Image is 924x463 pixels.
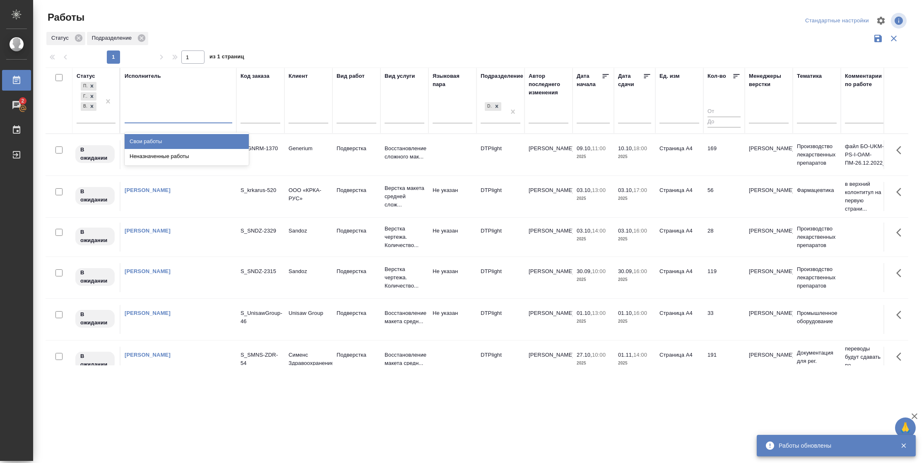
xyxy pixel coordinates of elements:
p: 11:00 [592,145,606,151]
p: Статус [51,34,72,42]
p: [PERSON_NAME] [749,309,789,317]
p: 17:00 [633,187,647,193]
button: Закрыть [895,442,912,449]
span: 🙏 [898,419,912,437]
span: Настроить таблицу [871,11,891,31]
div: Дата начала [577,72,602,89]
p: 16:00 [633,310,647,316]
p: 16:00 [633,228,647,234]
p: 03.10, [577,187,592,193]
p: 2025 [618,317,651,326]
p: [PERSON_NAME] [749,267,789,276]
p: В ожидании [80,269,110,285]
td: 33 [703,305,745,334]
p: 01.10, [577,310,592,316]
div: Исполнитель назначен, приступать к работе пока рано [75,144,115,164]
p: Подверстка [337,144,376,153]
button: Здесь прячутся важные кнопки [891,263,911,283]
p: 03.10, [618,228,633,234]
p: Промышленное оборудование [797,309,837,326]
div: Готов к работе [81,92,87,101]
button: Здесь прячутся важные кнопки [891,347,911,367]
div: Клиент [289,72,308,80]
p: 14:00 [633,352,647,358]
span: Посмотреть информацию [891,13,908,29]
div: Исполнитель назначен, приступать к работе пока рано [75,309,115,329]
td: Страница А4 [655,140,703,169]
p: Восстановление макета средн... [385,309,424,326]
p: 2025 [618,194,651,203]
div: Подбор, Готов к работе, В ожидании [80,81,97,91]
p: Generium [289,144,328,153]
div: Тематика [797,72,822,80]
p: 27.10, [577,352,592,358]
a: [PERSON_NAME] [125,268,171,274]
td: Страница А4 [655,263,703,292]
p: Подразделение [92,34,135,42]
div: Исполнитель назначен, приступать к работе пока рано [75,186,115,206]
button: 🙏 [895,417,916,438]
td: Страница А4 [655,223,703,252]
a: [PERSON_NAME] [125,187,171,193]
a: 2 [2,95,31,115]
td: [PERSON_NAME] [525,347,573,376]
p: Производство лекарственных препаратов [797,225,837,249]
div: Автор последнего изменения [529,72,568,97]
p: 03.10, [577,228,592,234]
div: Свои работы [125,134,249,149]
p: [PERSON_NAME] [749,351,789,359]
p: 2025 [577,317,610,326]
input: До [707,117,741,127]
div: Неназначенные работы [125,149,249,164]
td: Не указан [428,305,476,334]
p: 01.11, [618,352,633,358]
p: 2025 [618,276,651,284]
span: из 1 страниц [209,52,244,64]
p: Производство лекарственных препаратов [797,142,837,167]
div: Подбор [81,82,87,91]
p: 10:00 [592,352,606,358]
div: Код заказа [241,72,269,80]
td: Не указан [428,182,476,211]
p: 03.10, [618,187,633,193]
a: [PERSON_NAME] [125,228,171,234]
p: в верхний колонтитул на первую страни... [845,180,885,213]
p: В ожидании [80,187,110,204]
p: Подверстка [337,227,376,235]
p: 30.09, [618,268,633,274]
p: 30.09, [577,268,592,274]
p: Верстка макета средней слож... [385,184,424,209]
p: файл БО-UKM-PS-I-ОАМ-ПМ-26.12.2022_ФК... [845,142,885,167]
p: В ожидании [80,228,110,245]
p: [PERSON_NAME] [749,227,789,235]
div: Подбор, Готов к работе, В ожидании [80,101,97,112]
td: DTPlight [476,305,525,334]
p: 16:00 [633,268,647,274]
button: Здесь прячутся важные кнопки [891,182,911,202]
div: S_krkarus-520 [241,186,280,194]
p: 2025 [577,194,610,203]
p: 2025 [577,276,610,284]
p: ООО «КРКА-РУС» [289,186,328,203]
div: S_GNRM-1370 [241,144,280,153]
p: 2025 [577,359,610,367]
p: [PERSON_NAME] [749,186,789,194]
p: Производство лекарственных препаратов [797,265,837,290]
p: 13:00 [592,310,606,316]
p: Подверстка [337,267,376,276]
a: [PERSON_NAME] [125,310,171,316]
input: От [707,107,741,117]
div: Менеджеры верстки [749,72,789,89]
p: 14:00 [592,228,606,234]
p: 2025 [618,235,651,243]
p: В ожидании [80,352,110,369]
p: Подверстка [337,309,376,317]
p: Sandoz [289,227,328,235]
div: S_SMNS-ZDR-54 [241,351,280,367]
div: S_SNDZ-2329 [241,227,280,235]
p: 2025 [618,153,651,161]
p: Подверстка [337,351,376,359]
td: 119 [703,263,745,292]
div: DTPlight [485,102,492,111]
td: 56 [703,182,745,211]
